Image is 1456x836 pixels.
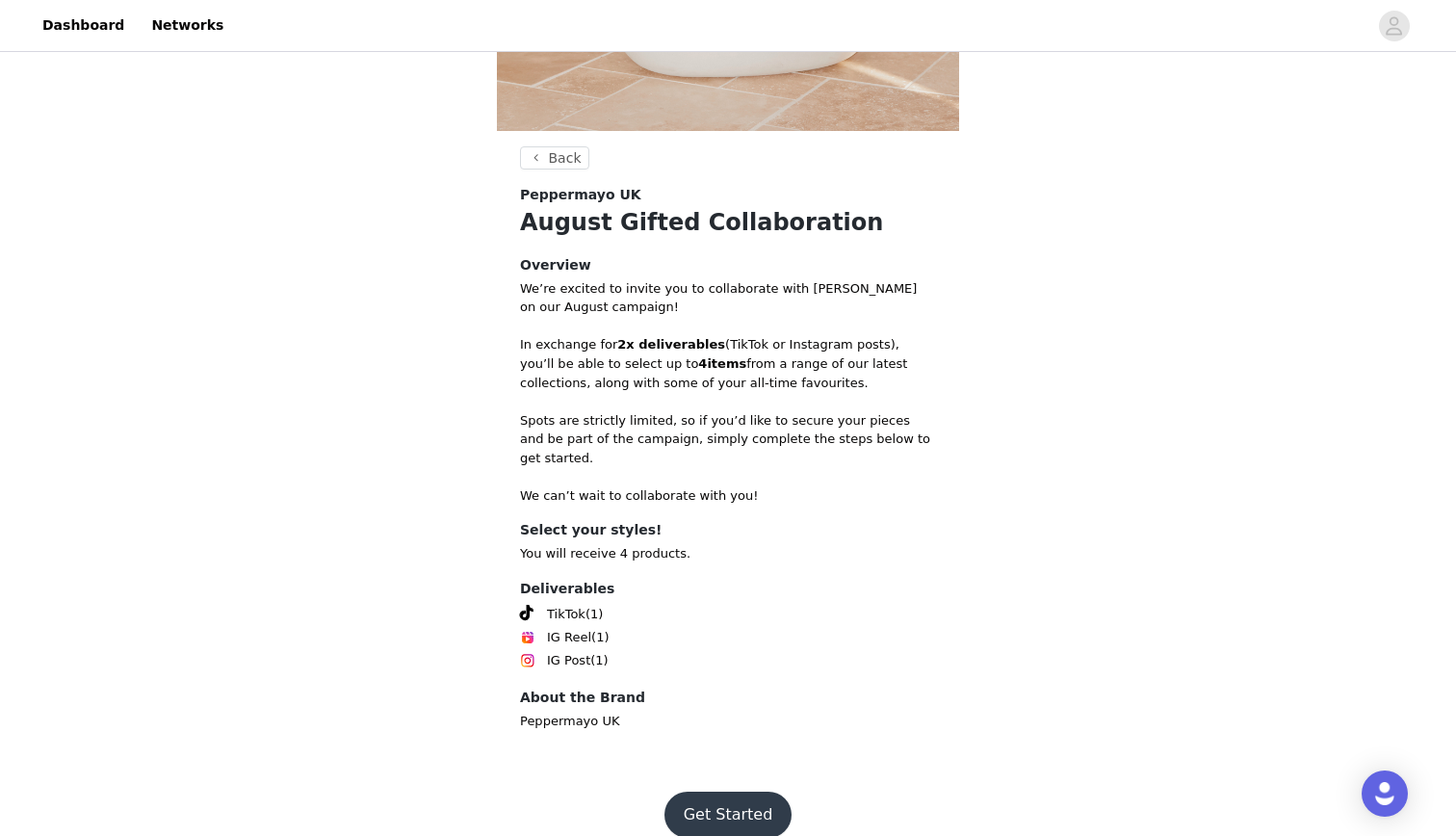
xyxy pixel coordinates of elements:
[698,356,707,371] strong: 4
[1385,11,1403,41] div: avatar
[547,651,590,670] span: IG Post
[520,688,936,708] h4: About the Brand
[520,653,535,668] img: Instagram Icon
[520,335,936,392] p: In exchange for (TikTok or Instagram posts), you’ll be able to select up to from a range of our l...
[547,605,585,624] span: TikTok
[520,255,936,275] h4: Overview
[520,579,936,599] h4: Deliverables
[520,185,641,205] span: Peppermayo UK
[520,146,589,170] button: Back
[520,411,936,468] p: Spots are strictly limited, so if you’d like to secure your pieces and be part of the campaign, s...
[520,205,936,240] h1: August Gifted Collaboration
[591,628,609,647] span: (1)
[520,520,936,540] h4: Select your styles!
[707,356,746,371] strong: items
[1362,771,1408,817] div: Open Intercom Messenger
[617,337,725,352] strong: 2x deliverables
[520,544,936,563] p: You will receive 4 products.
[590,651,608,670] span: (1)
[520,486,936,506] p: We can’t wait to collaborate with you!
[547,628,591,647] span: IG Reel
[520,279,936,317] p: We’re excited to invite you to collaborate with [PERSON_NAME] on our August campaign!
[31,4,136,47] a: Dashboard
[520,630,535,645] img: Instagram Reels Icon
[140,4,235,47] a: Networks
[520,712,936,731] p: Peppermayo UK
[585,605,603,624] span: (1)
